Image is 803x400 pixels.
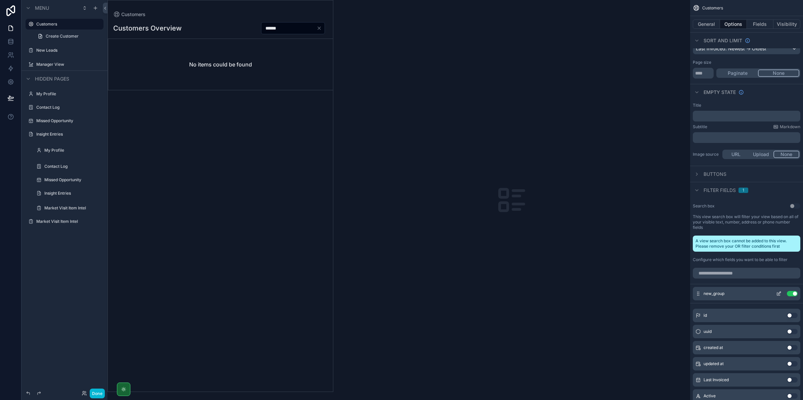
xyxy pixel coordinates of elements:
[693,257,788,262] label: Configure which fields you want to be able to filter
[693,103,701,108] label: Title
[693,124,707,130] label: Subtitle
[36,118,102,123] label: Missed Opportunity
[693,214,800,230] label: This view search box will filter your view based on all of your visible text, number, address or ...
[773,19,800,29] button: Visibility
[704,291,724,296] span: new_group
[749,151,774,158] button: Upload
[693,236,800,252] div: A view search box cannot be added to this view. Please remove your OR filter conditions first
[46,34,79,39] span: Create Customer
[693,132,800,143] div: scrollable content
[693,152,720,157] label: Image source
[36,48,102,53] label: New Leads
[90,389,105,398] button: Done
[36,21,99,27] label: Customers
[36,91,102,97] label: My Profile
[36,105,102,110] label: Contact Log
[693,203,715,209] label: Search box
[723,151,749,158] button: URL
[704,345,723,350] span: created at
[720,19,747,29] button: Options
[44,191,102,196] label: Insight Entries
[44,164,102,169] label: Contact Log
[693,111,800,121] div: scrollable content
[704,361,724,366] span: updated at
[44,177,102,183] label: Missed Opportunity
[758,69,799,77] button: None
[747,19,774,29] button: Fields
[44,148,102,153] label: My Profile
[36,219,102,224] label: Market Visit Item Intel
[704,37,742,44] span: Sort And Limit
[704,377,729,383] span: Last Invoiced
[704,329,712,334] span: uuid
[693,43,800,54] button: Last Invoiced: Newest -> Oldest
[702,5,723,11] span: Customers
[44,205,102,211] label: Market Visit Item Intel
[36,132,102,137] label: Insight Entries
[743,188,744,193] div: 1
[773,151,799,158] button: None
[704,313,707,318] span: id
[35,5,49,11] span: Menu
[693,60,711,65] label: Page size
[35,76,69,82] span: Hidden pages
[773,124,800,130] a: Markdown
[704,171,726,178] span: Buttons
[717,69,758,77] button: Paginate
[693,19,720,29] button: General
[704,89,736,96] span: Empty state
[704,187,736,194] span: Filter fields
[780,124,800,130] span: Markdown
[36,62,102,67] label: Manager View
[34,31,103,42] a: Create Customer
